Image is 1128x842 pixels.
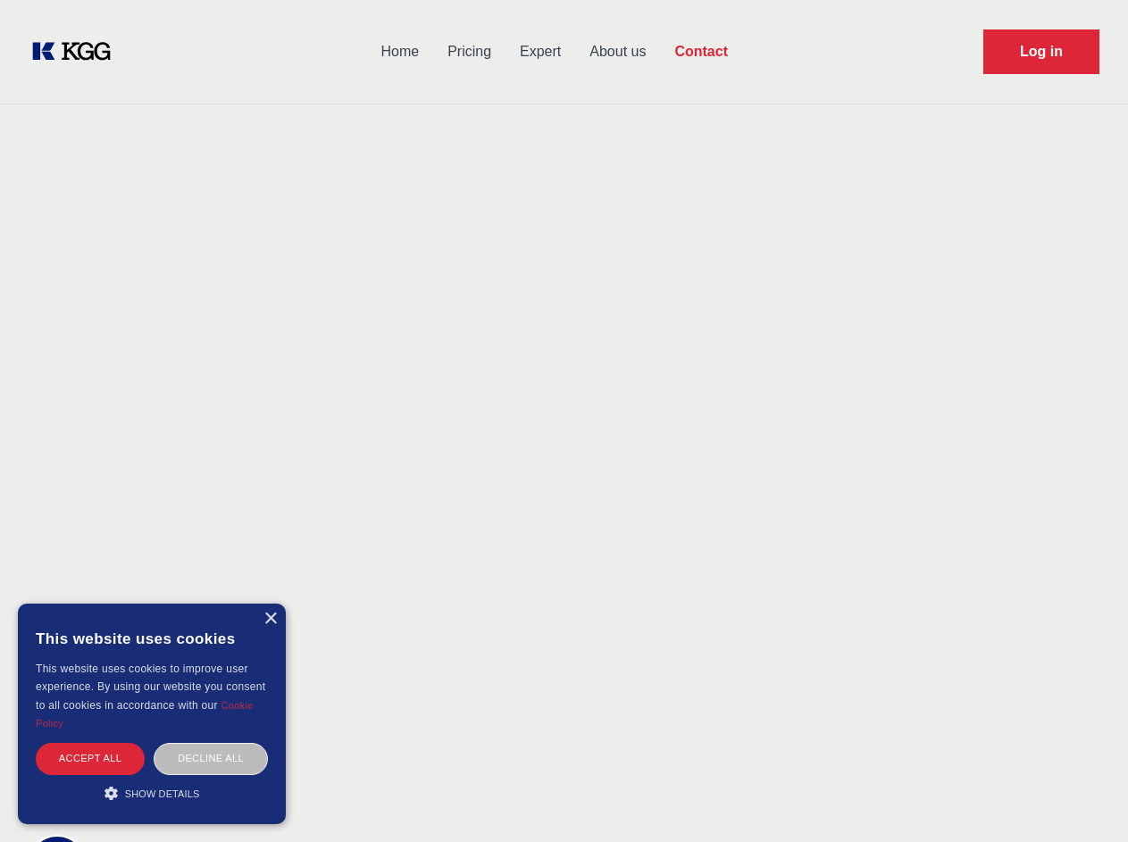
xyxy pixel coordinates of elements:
span: This website uses cookies to improve user experience. By using our website you consent to all coo... [36,663,265,712]
a: Expert [506,29,575,75]
div: Decline all [154,743,268,774]
a: About us [575,29,660,75]
div: Show details [36,784,268,802]
div: Close [263,613,277,626]
iframe: Chat Widget [1039,756,1128,842]
div: Accept all [36,743,145,774]
a: Request Demo [983,29,1099,74]
a: Home [366,29,433,75]
a: Pricing [433,29,506,75]
a: Cookie Policy [36,700,254,729]
span: Show details [125,788,200,799]
div: This website uses cookies [36,617,268,660]
a: KOL Knowledge Platform: Talk to Key External Experts (KEE) [29,38,125,66]
a: Contact [660,29,742,75]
